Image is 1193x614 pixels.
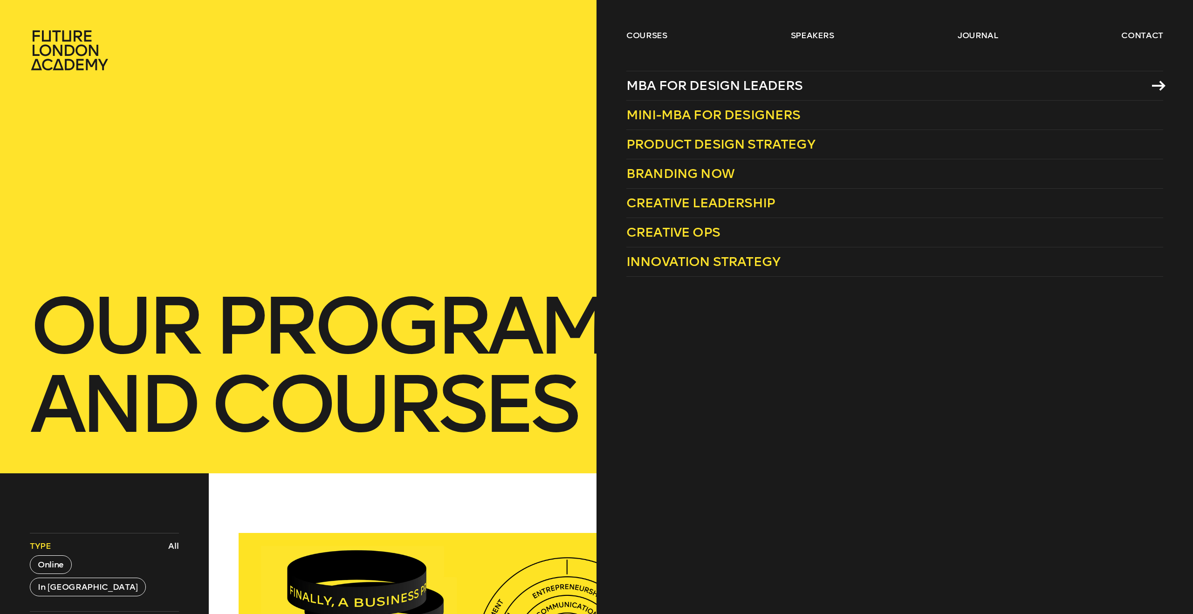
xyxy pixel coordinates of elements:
[626,130,1163,159] a: Product Design Strategy
[626,101,1163,130] a: Mini-MBA for Designers
[791,30,834,41] a: speakers
[626,225,720,240] span: Creative Ops
[626,254,780,269] span: Innovation Strategy
[626,166,734,181] span: Branding Now
[1121,30,1163,41] a: contact
[626,71,1163,101] a: MBA for Design Leaders
[626,195,775,211] span: Creative Leadership
[626,159,1163,189] a: Branding Now
[626,107,801,123] span: Mini-MBA for Designers
[626,218,1163,247] a: Creative Ops
[958,30,998,41] a: journal
[626,189,1163,218] a: Creative Leadership
[626,247,1163,277] a: Innovation Strategy
[626,78,803,93] span: MBA for Design Leaders
[626,30,667,41] a: courses
[626,136,815,152] span: Product Design Strategy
